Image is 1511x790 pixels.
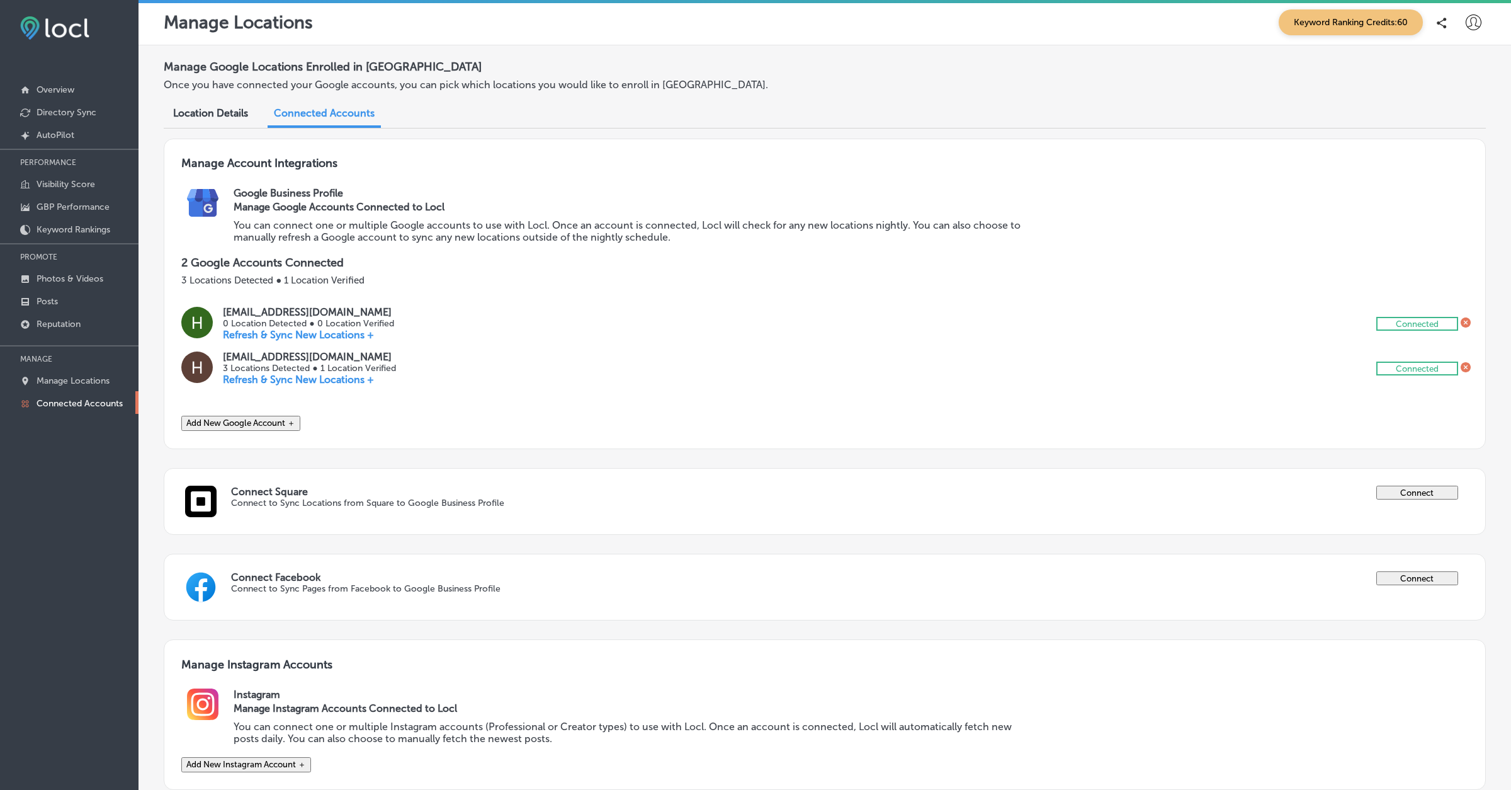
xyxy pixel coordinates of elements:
p: Manage Locations [164,12,313,33]
h2: Instagram [234,689,1468,701]
p: 3 Locations Detected ● 1 Location Verified [223,363,395,374]
h2: Manage Google Locations Enrolled in [GEOGRAPHIC_DATA] [164,55,1486,79]
p: 3 Locations Detected ● 1 Location Verified [181,275,1468,286]
p: Connected Accounts [37,398,123,409]
h3: Manage Instagram Accounts Connected to Locl [234,702,1036,714]
p: Keyword Rankings [37,224,110,235]
p: 0 Location Detected ● 0 Location Verified [223,318,393,329]
p: You can connect one or multiple Google accounts to use with Locl. Once an account is connected, L... [234,219,1036,243]
p: Reputation [37,319,81,329]
button: Connected [1376,317,1458,331]
p: GBP Performance [37,202,110,212]
p: Refresh & Sync New Locations + [223,374,395,386]
button: Connected [1376,362,1458,375]
p: Overview [37,84,74,95]
p: Directory Sync [37,107,96,118]
p: 2 Google Accounts Connected [181,256,1468,270]
h3: Manage Google Accounts Connected to Locl [234,201,1036,213]
p: [EMAIL_ADDRESS][DOMAIN_NAME] [223,351,395,363]
p: Refresh & Sync New Locations + [223,329,393,341]
p: Manage Locations [37,375,110,386]
h3: Manage Account Integrations [181,156,1468,187]
p: Connect Square [231,486,1376,498]
p: Visibility Score [37,179,95,190]
h2: Google Business Profile [234,187,1468,199]
button: Add New Google Account ＋ [181,416,300,431]
span: Keyword Ranking Credits: 60 [1279,9,1423,35]
p: Posts [37,296,58,307]
button: Connect [1376,486,1458,500]
img: fda3e92497d09a02dc62c9cd864e3231.png [20,16,89,40]
span: Location Details [173,107,248,119]
p: Once you have connected your Google accounts, you can pick which locations you would like to enro... [164,79,1023,91]
span: Connected Accounts [274,107,375,119]
button: Add New Instagram Account ＋ [181,757,311,772]
p: Photos & Videos [37,273,103,284]
button: Connect [1376,571,1458,585]
h3: Manage Instagram Accounts [181,658,1468,689]
p: You can connect one or multiple Instagram accounts (Professional or Creator types) to use with Lo... [234,721,1036,745]
p: Connect to Sync Pages from Facebook to Google Business Profile [231,583,1147,594]
p: AutoPilot [37,130,74,140]
p: [EMAIL_ADDRESS][DOMAIN_NAME] [223,306,393,318]
p: Connect to Sync Locations from Square to Google Business Profile [231,498,1147,508]
p: Connect Facebook [231,571,1376,583]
